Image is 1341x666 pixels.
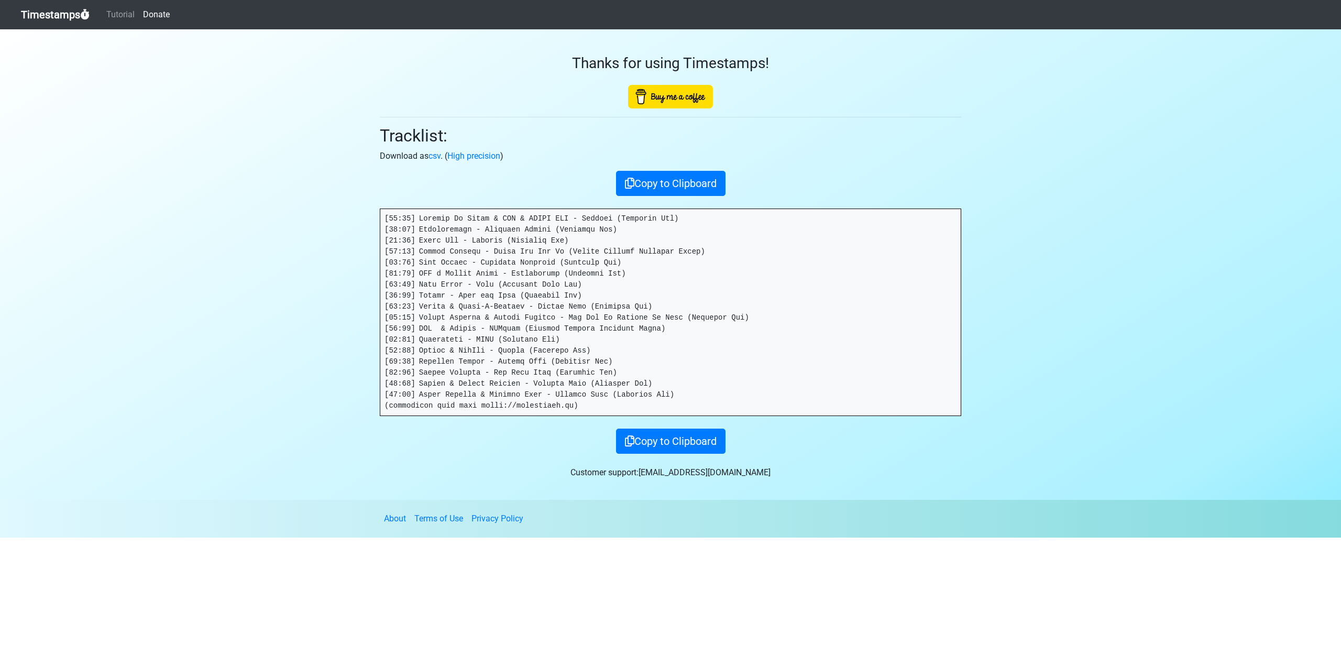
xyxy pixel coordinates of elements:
pre: [55:35] Loremip Do Sitam & CON & ADIPI ELI - Seddoei (Temporin Utl) [38:07] Etdoloremagn - Aliqua... [380,209,961,416]
a: About [384,514,406,523]
a: csv [428,151,441,161]
button: Copy to Clipboard [616,429,726,454]
button: Copy to Clipboard [616,171,726,196]
a: Timestamps [21,4,90,25]
a: Terms of Use [414,514,463,523]
a: Donate [139,4,174,25]
p: Download as . ( ) [380,150,961,162]
img: Buy Me A Coffee [628,85,713,108]
a: High precision [447,151,500,161]
h3: Thanks for using Timestamps! [380,54,961,72]
a: Privacy Policy [471,514,523,523]
h2: Tracklist: [380,126,961,146]
a: Tutorial [102,4,139,25]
